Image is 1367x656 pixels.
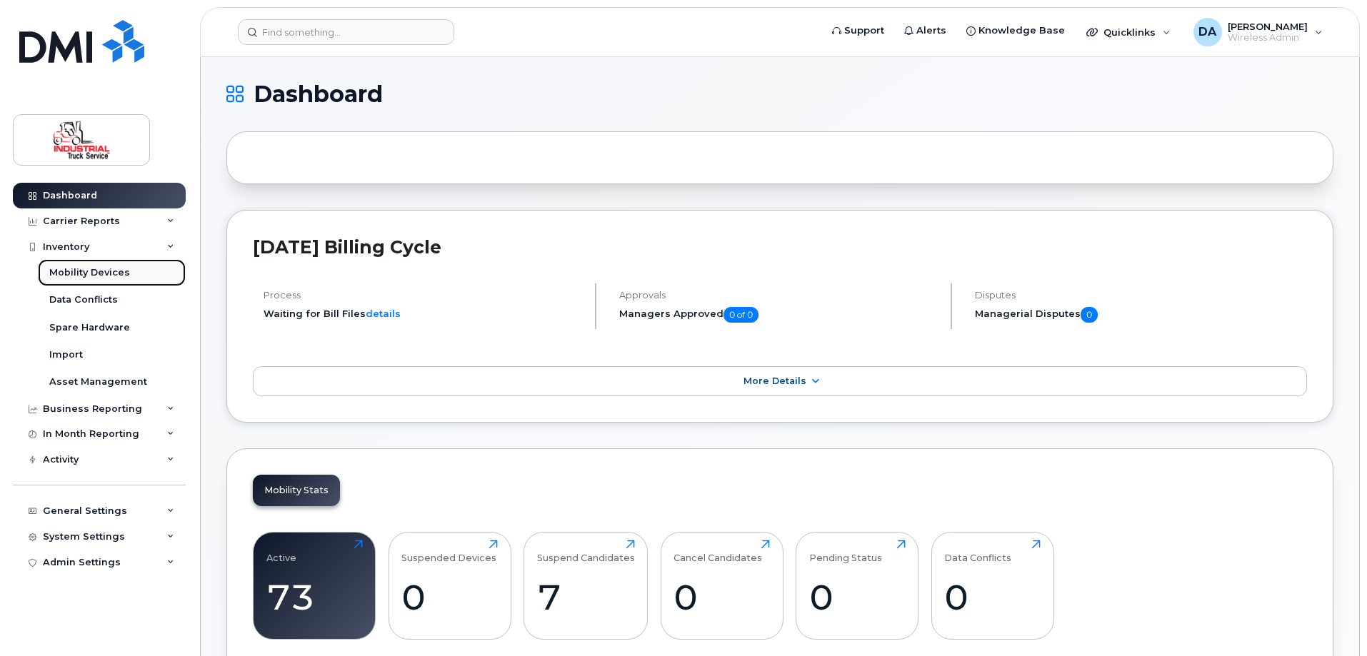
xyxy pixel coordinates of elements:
a: Pending Status0 [809,540,906,631]
a: Active73 [266,540,363,631]
div: Cancel Candidates [674,540,762,563]
div: 0 [401,576,498,618]
h5: Managerial Disputes [975,307,1307,323]
a: Suspended Devices0 [401,540,498,631]
div: 0 [944,576,1041,618]
div: Suspended Devices [401,540,496,563]
a: details [366,308,401,319]
div: Pending Status [809,540,882,563]
h5: Managers Approved [619,307,938,323]
h4: Approvals [619,290,938,301]
div: 0 [809,576,906,618]
div: 0 [674,576,770,618]
h4: Process [264,290,583,301]
div: 7 [537,576,635,618]
li: Waiting for Bill Files [264,307,583,321]
div: Active [266,540,296,563]
a: Suspend Candidates7 [537,540,635,631]
span: Dashboard [254,84,383,105]
h2: [DATE] Billing Cycle [253,236,1307,258]
span: 0 of 0 [723,307,758,323]
a: Data Conflicts0 [944,540,1041,631]
a: Cancel Candidates0 [674,540,770,631]
span: 0 [1081,307,1098,323]
div: Data Conflicts [944,540,1011,563]
span: More Details [743,375,806,386]
div: Suspend Candidates [537,540,635,563]
h4: Disputes [975,290,1307,301]
div: 73 [266,576,363,618]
